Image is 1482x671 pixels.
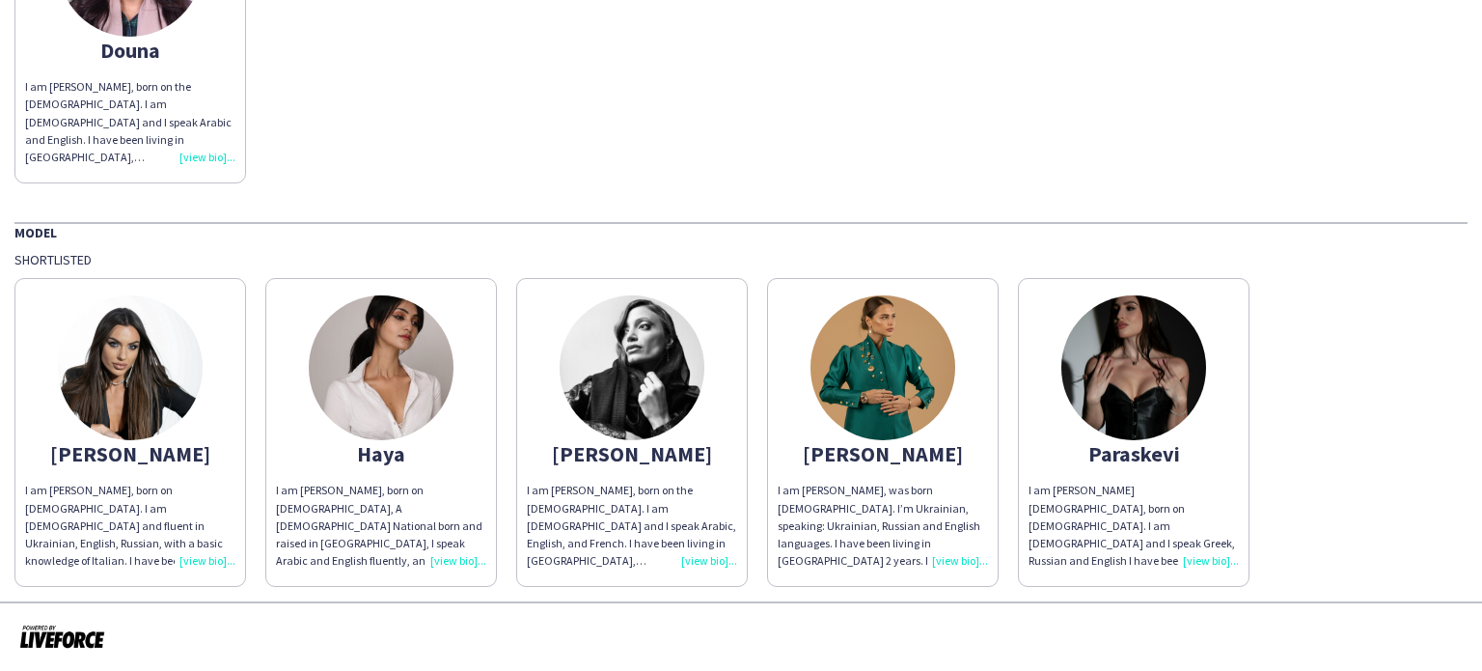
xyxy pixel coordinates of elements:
div: I am [PERSON_NAME], born on the [DEMOGRAPHIC_DATA]. I am [DEMOGRAPHIC_DATA] and I speak Arabic an... [25,78,235,166]
img: thumb-65201bc2-b186-4487-9931-77990277a294.jpg [1061,295,1206,440]
div: [PERSON_NAME] [25,445,235,462]
div: I am [PERSON_NAME], born on [DEMOGRAPHIC_DATA], A [DEMOGRAPHIC_DATA] National born and raised in ... [276,482,486,570]
img: thumb-88a7dc87-9b31-41fe-9685-bd53082bb375.jpg [58,295,203,440]
div: Haya [276,445,486,462]
img: thumb-647719c26d8ab.jpeg [309,295,453,440]
div: I am [PERSON_NAME], born on the [DEMOGRAPHIC_DATA]. I am [DEMOGRAPHIC_DATA] and I speak Arabic, E... [527,482,737,570]
div: Shortlisted [14,251,1468,268]
div: Model [14,222,1468,241]
img: thumb-385771f4-71ef-419c-b210-1aa672401d45.jpg [810,295,955,440]
img: Powered by Liveforce [19,623,105,650]
div: [PERSON_NAME] [527,445,737,462]
div: I am [PERSON_NAME][DEMOGRAPHIC_DATA], born on [DEMOGRAPHIC_DATA]. I am [DEMOGRAPHIC_DATA] and I s... [1029,482,1239,570]
img: thumb-65d3ca88b289c.jpeg [560,295,704,440]
div: Paraskevi [1029,445,1239,462]
div: Douna [25,42,235,59]
div: I am [PERSON_NAME], was born [DEMOGRAPHIC_DATA]. I’m Ukrainian, speaking: Ukrainian, Russian and ... [778,482,988,570]
div: [PERSON_NAME] [778,445,988,462]
div: I am [PERSON_NAME], born on [DEMOGRAPHIC_DATA]. I am [DEMOGRAPHIC_DATA] and fluent in Ukrainian, ... [25,482,235,570]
